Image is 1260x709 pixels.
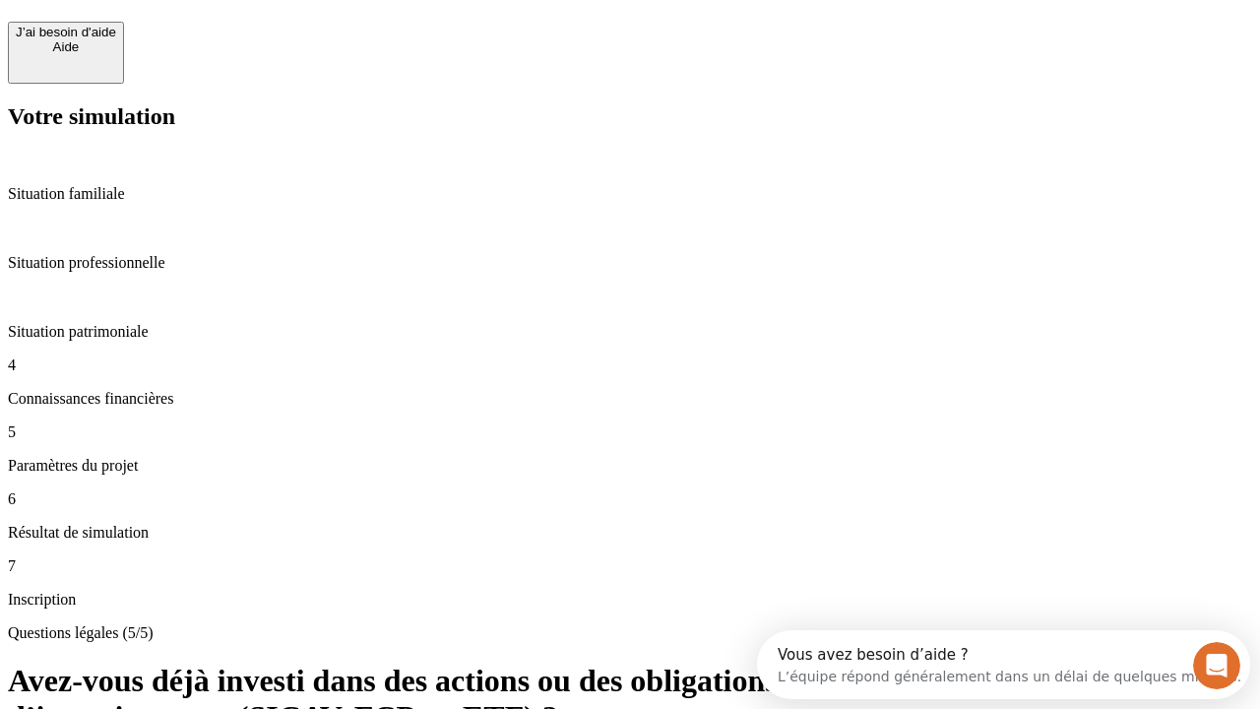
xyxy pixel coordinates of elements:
[8,185,1252,203] p: Situation familiale
[8,22,124,84] button: J’ai besoin d'aideAide
[8,457,1252,475] p: Paramètres du projet
[16,25,116,39] div: J’ai besoin d'aide
[8,490,1252,508] p: 6
[21,17,484,32] div: Vous avez besoin d’aide ?
[8,423,1252,441] p: 5
[8,390,1252,408] p: Connaissances financières
[8,323,1252,341] p: Situation patrimoniale
[757,630,1250,699] iframe: Intercom live chat discovery launcher
[8,624,1252,642] p: Questions légales (5/5)
[8,8,542,62] div: Ouvrir le Messenger Intercom
[1193,642,1240,689] iframe: Intercom live chat
[8,557,1252,575] p: 7
[8,103,1252,130] h2: Votre simulation
[8,254,1252,272] p: Situation professionnelle
[8,591,1252,609] p: Inscription
[21,32,484,53] div: L’équipe répond généralement dans un délai de quelques minutes.
[16,39,116,54] div: Aide
[8,524,1252,542] p: Résultat de simulation
[8,356,1252,374] p: 4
